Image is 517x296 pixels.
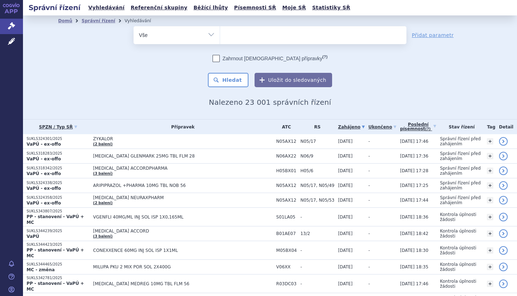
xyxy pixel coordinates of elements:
a: + [487,281,493,287]
span: ARIPIPRAZOL +PHARMA 10MG TBL NOB 56 [93,183,273,188]
abbr: (?) [425,127,430,131]
a: Referenční skupiny [129,3,190,13]
span: [DATE] 18:30 [400,248,428,253]
span: Kontrola úplnosti žádosti [440,212,476,222]
span: [DATE] 18:35 [400,264,428,269]
p: SUKLS343807/2025 [27,209,89,214]
span: - [368,198,370,203]
span: CONEXXENCE 60MG INJ SOL ISP 1X1ML [93,248,273,253]
th: Stav řízení [436,119,483,134]
a: detail [499,263,508,271]
a: detail [499,166,508,175]
p: SUKLS342781/2025 [27,276,89,281]
a: Správní řízení [81,18,115,23]
abbr: (?) [322,55,327,59]
strong: VaPÚ - ex-offo [27,186,61,191]
span: Kontrola úplnosti žádosti [440,229,476,239]
span: H05BX01 [276,168,297,173]
span: - [301,215,335,220]
span: Kontrola úplnosti žádosti [440,245,476,255]
strong: MC - změna [27,267,55,272]
strong: VaPÚ - ex-offo [27,142,61,147]
span: - [368,281,370,286]
a: + [487,138,493,145]
span: [MEDICAL_DATA] ACCORD [93,229,273,234]
span: [MEDICAL_DATA] MEDREG 10MG TBL FLM 56 [93,281,273,286]
span: - [368,183,370,188]
span: - [368,215,370,220]
span: Správní řízení před zahájením [440,166,480,176]
span: [DATE] [338,264,353,269]
a: + [487,153,493,159]
a: Poslednípísemnost(?) [400,119,436,134]
p: SUKLS344465/2025 [27,262,89,267]
span: N06/9 [301,154,335,159]
a: detail [499,279,508,288]
a: (2 balení) [93,142,112,146]
strong: PP - stanovení - VaPÚ + MC [27,248,84,258]
span: - [368,139,370,144]
a: + [487,230,493,237]
a: detail [499,137,508,146]
button: Hledat [208,73,248,87]
p: SUKLS324301/2025 [27,136,89,141]
span: [DATE] [338,231,353,236]
h2: Správní řízení [23,3,86,13]
span: [DATE] [338,168,353,173]
span: N05/17, N05/49 [301,183,335,188]
p: SUKLS344239/2025 [27,229,89,234]
span: Správní řízení před zahájením [440,136,480,146]
span: N05/17, N05/53 [301,198,335,203]
strong: PP - stanovení - VaPÚ + MC [27,214,84,225]
span: [DATE] 17:28 [400,168,428,173]
span: [DATE] 17:46 [400,139,428,144]
span: [DATE] [338,154,353,159]
a: + [487,197,493,203]
span: ZYKALOR [93,136,273,141]
span: - [368,168,370,173]
th: Přípravek [89,119,273,134]
span: [DATE] [338,281,353,286]
span: Kontrola úplnosti žádosti [440,279,476,289]
a: + [487,168,493,174]
a: Běžící lhůty [191,3,230,13]
a: Ukončeno [368,122,396,132]
strong: VaPÚ - ex-offo [27,171,61,176]
span: Kontrola úplnosti žádosti [440,262,476,272]
a: Domů [58,18,72,23]
p: SUKLS324338/2025 [27,180,89,185]
a: Vyhledávání [86,3,127,13]
th: Tag [483,119,495,134]
span: B01AE07 [276,231,297,236]
span: Správní řízení před zahájením [440,180,480,191]
a: detail [499,229,508,238]
span: [MEDICAL_DATA] GLENMARK 25MG TBL FLM 28 [93,154,273,159]
th: RS [297,119,335,134]
a: + [487,182,493,189]
p: SUKLS324358/2025 [27,195,89,200]
span: - [301,248,335,253]
a: Přidat parametr [412,32,454,39]
span: [DATE] 17:36 [400,154,428,159]
span: Nalezeno 23 001 správních řízení [209,98,331,107]
p: SUKLS318342/2025 [27,166,89,171]
label: Zahrnout [DEMOGRAPHIC_DATA] přípravky [213,55,327,62]
span: H05/6 [301,168,335,173]
p: SUKLS344423/2025 [27,242,89,247]
span: Správní řízení před zahájením [440,195,480,205]
span: [DATE] 17:46 [400,281,428,286]
button: Uložit do sledovaných [255,73,332,87]
span: [DATE] [338,215,353,220]
li: Vyhledávání [125,15,160,26]
a: detail [499,196,508,205]
a: Písemnosti SŘ [232,3,278,13]
span: N05AX12 [276,198,297,203]
a: (3 balení) [93,234,112,238]
span: V06XX [276,264,297,269]
strong: VaPÚ [27,234,39,239]
span: [DATE] [338,198,353,203]
span: [DATE] [338,183,353,188]
th: ATC [273,119,297,134]
span: [MEDICAL_DATA] ACCORDPHARMA [93,166,273,171]
span: [DATE] 17:44 [400,198,428,203]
